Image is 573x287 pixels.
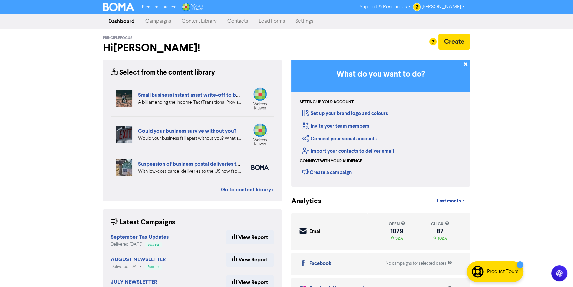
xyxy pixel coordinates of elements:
strong: AUGUST NEWSLETTER [111,256,166,263]
a: Campaigns [140,15,176,28]
a: September Tax Updates [111,235,169,240]
a: [PERSON_NAME] [416,2,470,12]
img: BOMA Logo [103,3,134,11]
div: Delivered [DATE] [111,264,166,270]
img: wolters_kluwer [251,87,269,110]
img: wolterskluwer [251,123,269,145]
a: Import your contacts to deliver email [302,148,394,154]
div: 87 [431,229,449,234]
div: Facebook [309,260,331,268]
a: Suspension of business postal deliveries to the [GEOGRAPHIC_DATA]: what options do you have? [138,161,371,167]
iframe: Chat Widget [540,255,573,287]
div: Select from the content library [111,68,215,78]
div: A bill amending the Income Tax (Transitional Provisions) Act 1997 to extend the $20,000 instant a... [138,99,242,106]
div: Would your business fall apart without you? What’s your Plan B in case of accident, illness, or j... [138,135,242,142]
h2: Hi [PERSON_NAME] ! [103,42,282,54]
a: Connect your social accounts [302,136,377,142]
a: Go to content library > [221,186,274,194]
span: 102% [436,236,447,241]
a: Lead Forms [253,15,290,28]
a: View Report [226,253,274,267]
div: Delivered [DATE] [111,241,169,248]
div: Analytics [291,196,313,206]
a: Content Library [176,15,222,28]
strong: JULY NEWSLETTER [111,279,157,285]
span: PrincipleFocus [103,36,132,40]
div: No campaigns for selected dates [386,260,452,267]
div: Getting Started in BOMA [291,60,470,187]
div: Create a campaign [302,167,352,177]
div: Email [309,228,322,236]
div: click [431,221,449,227]
span: Last month [437,198,461,204]
a: View Report [226,230,274,244]
a: Could your business survive without you? [138,128,236,134]
a: AUGUST NEWSLETTER [111,257,166,262]
img: boma [251,165,269,170]
img: Wolters Kluwer [181,3,203,11]
div: Connect with your audience [300,158,362,164]
a: Small business instant asset write-off to be extended for 2025–26 [138,92,292,98]
a: Last month [432,195,470,208]
a: Contacts [222,15,253,28]
h3: What do you want to do? [301,70,460,79]
div: With low-cost parcel deliveries to the US now facing tariffs, many international postal services ... [138,168,242,175]
div: open [389,221,405,227]
button: Create [438,34,470,50]
a: JULY NEWSLETTER [111,280,157,285]
div: Latest Campaigns [111,217,175,228]
a: Dashboard [103,15,140,28]
a: Support & Resources [354,2,416,12]
span: 32% [394,236,403,241]
span: Success [148,243,159,246]
span: Premium Libraries: [142,5,176,9]
a: Set up your brand logo and colours [302,110,388,117]
span: Success [148,265,159,269]
div: 1079 [389,229,405,234]
a: Invite your team members [302,123,369,129]
a: Settings [290,15,319,28]
div: Setting up your account [300,99,354,105]
strong: September Tax Updates [111,234,169,240]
